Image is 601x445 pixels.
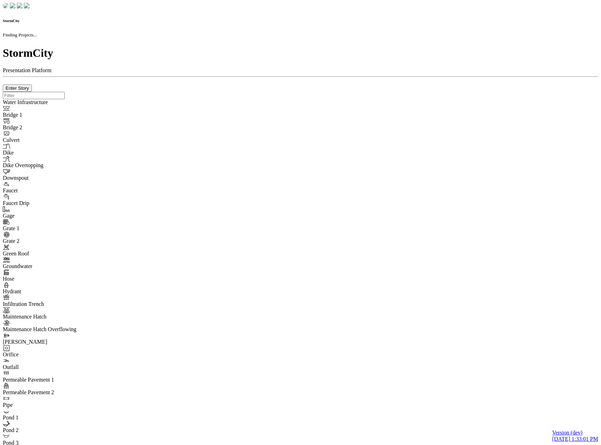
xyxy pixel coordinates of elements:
[17,3,22,8] img: chi-fish-up.png
[3,351,98,358] div: Orifice
[3,175,98,181] div: Downspout
[3,427,98,433] div: Pond 2
[3,364,98,370] div: Outfall
[3,99,98,105] div: Water Infrastructure
[3,47,598,60] h1: StormCity
[3,339,98,345] div: [PERSON_NAME]
[3,314,98,320] div: Maintenance Hatch
[3,288,98,295] div: Hydrant
[552,436,598,442] span: [DATE] 1:33:01 PM
[3,276,98,282] div: Hose
[3,326,98,333] div: Maintenance Hatch Overflowing
[3,301,98,307] div: Infiltration Trench
[3,112,98,118] div: Bridge 1
[3,137,98,143] div: Culvert
[3,213,98,219] div: Gage
[3,415,98,421] div: Pond 1
[3,263,98,269] div: Groundwater
[3,150,98,156] div: Dike
[24,3,29,8] img: chi-fish-blink.png
[3,92,65,99] input: Filter
[3,377,98,383] div: Permeable Pavement 1
[3,251,98,257] div: Green Roof
[3,3,8,8] img: chi-fish-blink.png
[552,430,598,442] a: Version (dev) [DATE] 1:33:01 PM
[3,67,51,73] span: Presentation Platform
[3,402,98,408] div: Pipe
[3,162,98,169] div: Dike Overtopping
[3,84,32,92] button: Enter Story
[3,389,98,396] div: Permeable Pavement 2
[3,32,37,37] small: Finding Projects...
[3,19,598,23] h6: StormCity
[3,238,98,244] div: Grate 2
[3,124,98,131] div: Bridge 2
[10,3,15,8] img: chi-fish-down.png
[3,187,98,194] div: Faucet
[3,225,98,232] div: Grate 1
[3,200,98,206] div: Faucet Drip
